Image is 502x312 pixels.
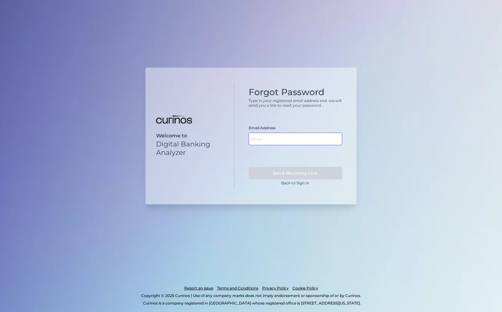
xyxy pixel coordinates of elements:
[249,87,342,98] h1: Forgot Password
[249,98,342,108] p: Type in your registered email address and we will send you a link to reset your password.
[292,284,318,292] a: Cookie Policy
[184,284,213,292] a: Report an issue
[217,284,258,292] a: Terms and Conditions
[33,299,471,307] p: Curinos is a company registered in [GEOGRAPHIC_DATA] whose registered office is [STREET_ADDRESS][...
[262,284,289,292] a: Privacy Policy
[31,292,471,299] p: Copyright © 2025 Curinos | Use of any company marks does not imply endorsement or sponsorship of ...
[249,167,342,179] button: Send Recovery Link
[156,133,223,139] p: Welcome to
[249,133,342,145] input: Email
[281,181,309,185] a: Back to Sign In
[249,125,276,130] label: Email Address
[156,115,192,124] img: Digital Banking Analyzer
[156,140,223,157] p: Digital Banking Analyzer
